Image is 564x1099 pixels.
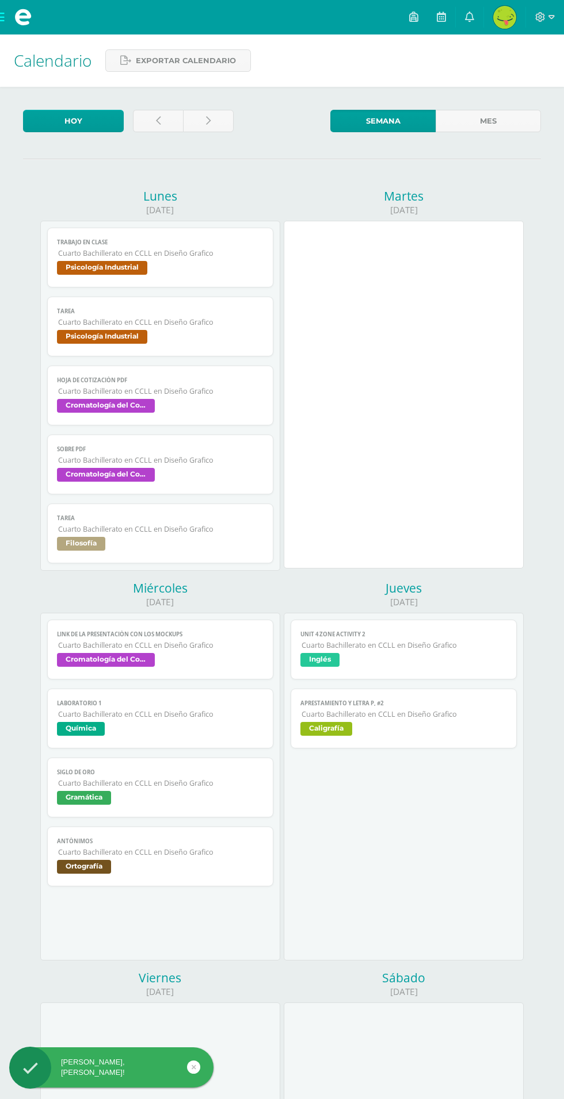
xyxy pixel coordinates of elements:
[300,631,506,638] span: Unit 4 Zone Activity 2
[57,261,147,275] span: Psicología Industrial
[57,239,263,246] span: Trabajo en clase
[47,827,273,886] a: AntónimosCuarto Bachillerato en CCLL en Diseño GraficoOrtografía
[57,514,263,522] span: Tarea
[47,620,273,679] a: Link de la presentación con los mockupsCuarto Bachillerato en CCLL en Diseño GraficoCromatología ...
[57,537,105,551] span: Filosofía
[47,228,273,287] a: Trabajo en claseCuarto Bachillerato en CCLL en Diseño GraficoPsicología Industrial
[9,1057,214,1078] div: [PERSON_NAME], [PERSON_NAME]!
[136,50,236,71] span: Exportar calendario
[58,386,263,396] span: Cuarto Bachillerato en CCLL en Diseño Grafico
[284,596,524,608] div: [DATE]
[302,640,506,650] span: Cuarto Bachillerato en CCLL en Diseño Grafico
[57,768,263,776] span: Siglo de oro
[300,653,340,667] span: Inglés
[57,399,155,413] span: Cromatología del Color
[40,188,280,204] div: Lunes
[47,297,273,356] a: TareaCuarto Bachillerato en CCLL en Diseño GraficoPsicología Industrial
[300,722,352,736] span: Caligrafía
[58,248,263,258] span: Cuarto Bachillerato en CCLL en Diseño Grafico
[47,689,273,748] a: Laboratorio 1Cuarto Bachillerato en CCLL en Diseño GraficoQuímica
[57,837,263,845] span: Antónimos
[57,308,263,315] span: Tarea
[58,640,263,650] span: Cuarto Bachillerato en CCLL en Diseño Grafico
[40,580,280,596] div: Miércoles
[284,204,524,216] div: [DATE]
[284,970,524,986] div: Sábado
[300,700,506,707] span: Aprestamiento y letra P, #2
[57,631,263,638] span: Link de la presentación con los mockups
[57,722,105,736] span: Química
[58,847,263,857] span: Cuarto Bachillerato en CCLL en Diseño Grafico
[57,330,147,344] span: Psicología Industrial
[58,455,263,465] span: Cuarto Bachillerato en CCLL en Diseño Grafico
[57,445,263,453] span: Sobre PDF
[47,504,273,563] a: TareaCuarto Bachillerato en CCLL en Diseño GraficoFilosofía
[493,6,516,29] img: 97e88fa67c80cacf31678ba3dd903fc2.png
[40,986,280,998] div: [DATE]
[284,580,524,596] div: Jueves
[40,596,280,608] div: [DATE]
[302,709,506,719] span: Cuarto Bachillerato en CCLL en Diseño Grafico
[40,204,280,216] div: [DATE]
[58,317,263,327] span: Cuarto Bachillerato en CCLL en Diseño Grafico
[284,188,524,204] div: Martes
[105,49,251,72] a: Exportar calendario
[47,435,273,494] a: Sobre PDFCuarto Bachillerato en CCLL en Diseño GraficoCromatología del Color
[57,860,111,874] span: Ortografía
[57,653,155,667] span: Cromatología del Color
[14,49,92,71] span: Calendario
[58,709,263,719] span: Cuarto Bachillerato en CCLL en Diseño Grafico
[57,468,155,482] span: Cromatología del Color
[284,986,524,998] div: [DATE]
[58,778,263,788] span: Cuarto Bachillerato en CCLL en Diseño Grafico
[330,110,436,132] a: Semana
[291,620,516,679] a: Unit 4 Zone Activity 2Cuarto Bachillerato en CCLL en Diseño GraficoInglés
[23,110,124,132] a: Hoy
[57,700,263,707] span: Laboratorio 1
[57,791,111,805] span: Gramática
[436,110,541,132] a: Mes
[47,758,273,817] a: Siglo de oroCuarto Bachillerato en CCLL en Diseño GraficoGramática
[47,366,273,425] a: Hoja de cotización PDFCuarto Bachillerato en CCLL en Diseño GraficoCromatología del Color
[291,689,516,748] a: Aprestamiento y letra P, #2Cuarto Bachillerato en CCLL en Diseño GraficoCaligrafía
[58,524,263,534] span: Cuarto Bachillerato en CCLL en Diseño Grafico
[57,376,263,384] span: Hoja de cotización PDF
[40,970,280,986] div: Viernes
